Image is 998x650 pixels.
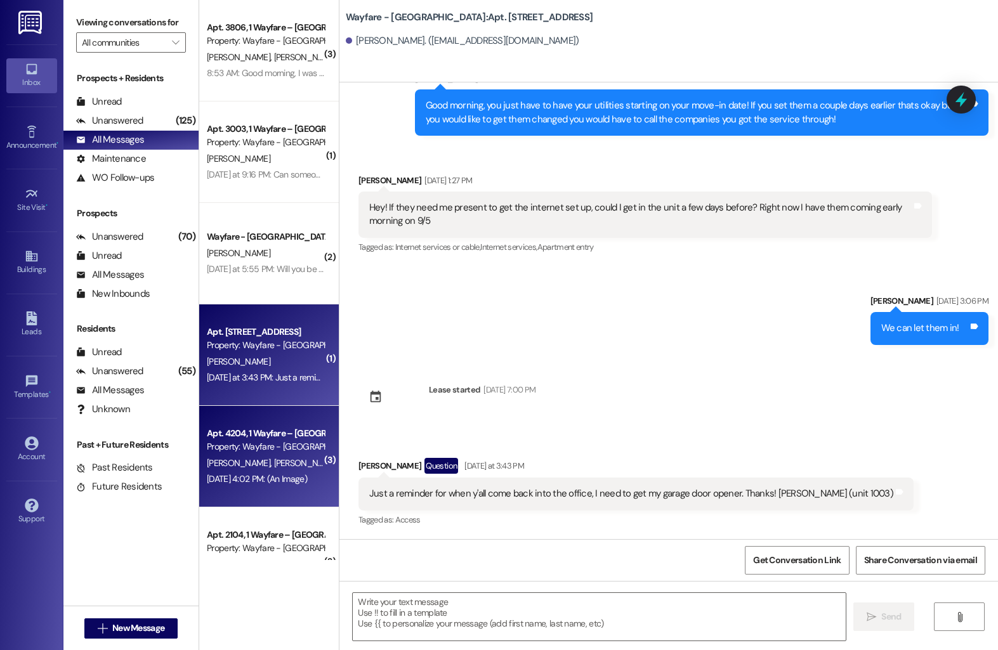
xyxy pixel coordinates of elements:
[480,383,535,396] div: [DATE] 7:00 PM
[881,322,959,335] div: We can let them in!
[76,403,130,416] div: Unknown
[207,34,324,48] div: Property: Wayfare - [GEOGRAPHIC_DATA]
[63,207,199,220] div: Prospects
[358,458,914,478] div: [PERSON_NAME]
[537,242,594,252] span: Apartment entry
[273,51,337,63] span: [PERSON_NAME]
[76,268,144,282] div: All Messages
[856,546,985,575] button: Share Conversation via email
[207,356,270,367] span: [PERSON_NAME]
[175,227,199,247] div: (70)
[207,136,324,149] div: Property: Wayfare - [GEOGRAPHIC_DATA]
[207,542,324,555] div: Property: Wayfare - [GEOGRAPHIC_DATA]
[207,67,940,79] div: 8:53 AM: Good morning, I was wanting to reach out again about our AC, it went out later that even...
[76,287,150,301] div: New Inbounds
[76,461,153,474] div: Past Residents
[480,242,537,252] span: Internet services ,
[207,372,757,383] div: [DATE] at 3:43 PM: Just a reminder for when y'all come back into the office, I need to get my gar...
[207,122,324,136] div: Apt. 3003, 1 Wayfare – [GEOGRAPHIC_DATA]
[207,247,270,259] span: [PERSON_NAME]
[76,13,186,32] label: Viewing conversations for
[461,459,524,472] div: [DATE] at 3:43 PM
[175,361,199,381] div: (55)
[76,365,143,378] div: Unanswered
[867,612,876,622] i: 
[207,263,679,275] div: [DATE] at 5:55 PM: Will you be in the office [DATE]? I have tried several times to get in the Way...
[421,174,472,187] div: [DATE] 1:27 PM
[753,554,841,567] span: Get Conversation Link
[6,308,57,342] a: Leads
[369,487,893,500] div: Just a reminder for when y'all come back into the office, I need to get my garage door opener. Th...
[84,618,178,639] button: New Message
[76,230,143,244] div: Unanswered
[207,559,270,570] span: [PERSON_NAME]
[63,438,199,452] div: Past + Future Residents
[426,99,968,126] div: Good morning, you just have to have your utilities starting on your move-in date! If you set them...
[207,427,324,440] div: Apt. 4204, 1 Wayfare – [GEOGRAPHIC_DATA]
[346,11,593,24] b: Wayfare - [GEOGRAPHIC_DATA]: Apt. [STREET_ADDRESS]
[273,457,337,469] span: [PERSON_NAME]
[6,245,57,280] a: Buildings
[207,169,708,180] div: [DATE] at 9:16 PM: Can someone contact the resident of 3001 and tell them their car alarm is goin...
[864,554,977,567] span: Share Conversation via email
[76,152,146,166] div: Maintenance
[369,201,912,228] div: Hey! If they need me present to get the internet set up, could I get in the unit a few days befor...
[429,383,481,396] div: Lease started
[76,133,144,146] div: All Messages
[207,528,324,542] div: Apt. 2104, 1 Wayfare – [GEOGRAPHIC_DATA]
[881,610,901,623] span: Send
[207,153,270,164] span: [PERSON_NAME]
[346,34,579,48] div: [PERSON_NAME]. ([EMAIL_ADDRESS][DOMAIN_NAME])
[955,612,964,622] i: 
[63,322,199,335] div: Residents
[207,51,274,63] span: [PERSON_NAME]
[6,58,57,93] a: Inbox
[424,458,458,474] div: Question
[207,339,324,352] div: Property: Wayfare - [GEOGRAPHIC_DATA]
[172,37,179,48] i: 
[112,621,164,635] span: New Message
[82,32,166,53] input: All communities
[76,249,122,263] div: Unread
[207,473,307,484] div: [DATE] 4:02 PM: (An Image)
[76,95,122,108] div: Unread
[56,139,58,148] span: •
[18,11,44,34] img: ResiDesk Logo
[207,230,324,244] div: Wayfare - [GEOGRAPHIC_DATA]
[46,201,48,210] span: •
[358,510,914,529] div: Tagged as:
[49,388,51,397] span: •
[207,325,324,339] div: Apt. [STREET_ADDRESS]
[6,183,57,218] a: Site Visit •
[933,294,988,308] div: [DATE] 3:06 PM
[63,72,199,85] div: Prospects + Residents
[358,238,932,256] div: Tagged as:
[207,21,324,34] div: Apt. 3806, 1 Wayfare – [GEOGRAPHIC_DATA]
[6,370,57,405] a: Templates •
[76,384,144,397] div: All Messages
[76,346,122,359] div: Unread
[207,440,324,453] div: Property: Wayfare - [GEOGRAPHIC_DATA]
[745,546,849,575] button: Get Conversation Link
[76,114,143,127] div: Unanswered
[98,623,107,634] i: 
[358,174,932,192] div: [PERSON_NAME]
[395,514,421,525] span: Access
[76,480,162,493] div: Future Residents
[6,495,57,529] a: Support
[173,111,199,131] div: (125)
[207,457,274,469] span: [PERSON_NAME]
[395,242,480,252] span: Internet services or cable ,
[870,294,988,312] div: [PERSON_NAME]
[853,602,915,631] button: Send
[6,432,57,467] a: Account
[76,171,154,185] div: WO Follow-ups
